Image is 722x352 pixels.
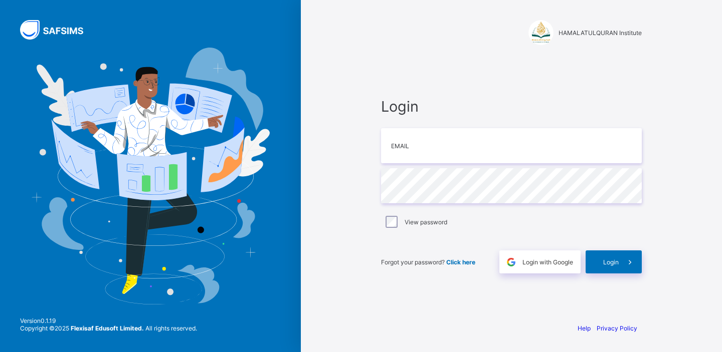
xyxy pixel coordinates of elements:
a: Privacy Policy [597,324,637,332]
span: HAMALATULQURAN Institute [559,29,642,37]
img: SAFSIMS Logo [20,20,95,40]
span: Copyright © 2025 All rights reserved. [20,324,197,332]
span: Forgot your password? [381,258,475,266]
a: Help [578,324,591,332]
a: Click here [446,258,475,266]
span: Login with Google [522,258,573,266]
span: Login [381,98,642,115]
img: Hero Image [31,48,270,304]
span: Version 0.1.19 [20,317,197,324]
label: View password [405,218,447,226]
span: Login [603,258,619,266]
strong: Flexisaf Edusoft Limited. [71,324,144,332]
img: google.396cfc9801f0270233282035f929180a.svg [505,256,517,268]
